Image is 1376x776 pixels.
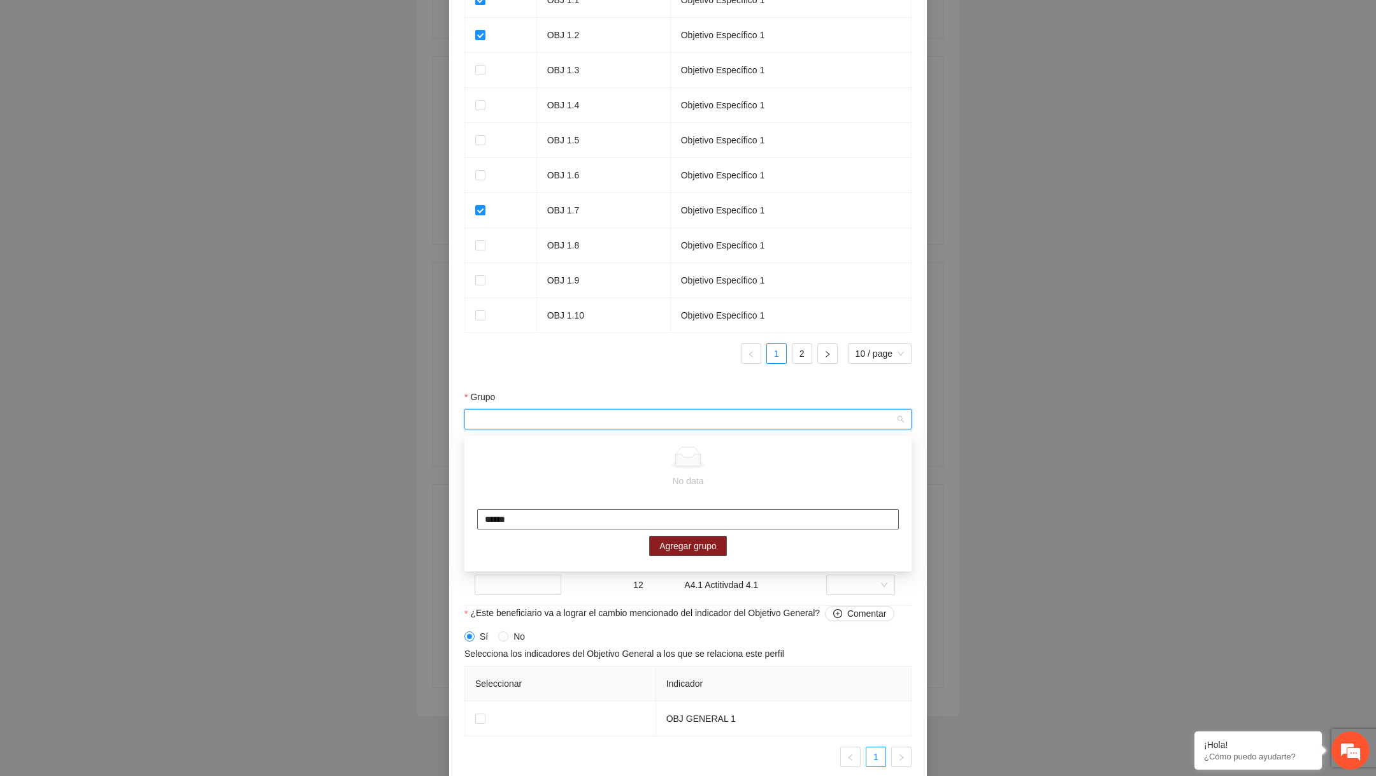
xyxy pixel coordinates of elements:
span: right [824,350,831,358]
td: Objetivo Específico 1 [671,158,912,193]
li: Next Page [891,747,912,767]
div: ¡Hola! [1204,740,1312,750]
div: Page Size [848,343,912,364]
button: right [891,747,912,767]
span: Comentar [847,607,886,621]
td: OBJ 1.7 [537,193,671,228]
th: Seleccionar [465,666,656,701]
td: Objetivo Específico 1 [671,88,912,123]
span: No [508,629,530,643]
button: left [840,747,861,767]
span: 10 / page [856,344,904,363]
td: OBJ 1.10 [537,298,671,333]
p: ¿Cómo puedo ayudarte? [1204,752,1312,761]
label: Grupo [464,390,495,404]
td: OBJ GENERAL 1 [656,701,912,736]
a: 1 [866,747,885,766]
td: Objetivo Específico 1 [671,53,912,88]
div: Minimizar ventana de chat en vivo [209,6,240,37]
button: ¿Este beneficiario va a lograr el cambio mencionado del indicador del Objetivo General? [825,606,894,621]
button: right [817,343,838,364]
td: Objetivo Específico 1 [671,123,912,158]
th: Indicador [656,666,912,701]
li: 1 [866,747,886,767]
td: OBJ 1.5 [537,123,671,158]
td: 12 [623,564,674,606]
li: 2 [792,343,812,364]
span: left [847,754,854,761]
td: OBJ 1.2 [537,18,671,53]
li: Next Page [817,343,838,364]
span: left [747,350,755,358]
a: 1 [767,344,786,363]
div: Chatee con nosotros ahora [66,65,214,82]
a: 2 [792,344,812,363]
td: OBJ 1.3 [537,53,671,88]
td: Objetivo Específico 1 [671,18,912,53]
button: left [741,343,761,364]
input: Grupo [472,410,895,429]
textarea: Escriba su mensaje y pulse “Intro” [6,348,243,392]
li: Previous Page [741,343,761,364]
td: OBJ 1.4 [537,88,671,123]
li: 1 [766,343,787,364]
span: ¿Este beneficiario va a lograr el cambio mencionado del indicador del Objetivo General? [470,606,894,621]
td: Objetivo Específico 1 [671,263,912,298]
span: right [898,754,905,761]
td: Objetivo Específico 1 [671,298,912,333]
td: Objetivo Específico 1 [671,193,912,228]
td: OBJ 1.6 [537,158,671,193]
td: OBJ 1.8 [537,228,671,263]
td: Objetivo Específico 1 [671,228,912,263]
span: Sí [475,629,493,643]
button: Agregar grupo [649,536,727,556]
span: Agregar grupo [659,539,717,553]
li: Previous Page [840,747,861,767]
span: Selecciona los indicadores del Objetivo General a los que se relaciona este perfil [464,647,784,661]
div: No data [472,474,904,488]
span: Estamos en línea. [74,170,176,299]
td: OBJ 1.9 [537,263,671,298]
span: plus-circle [833,609,842,619]
td: A4.1 Actitivdad 4.1 [674,564,816,606]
